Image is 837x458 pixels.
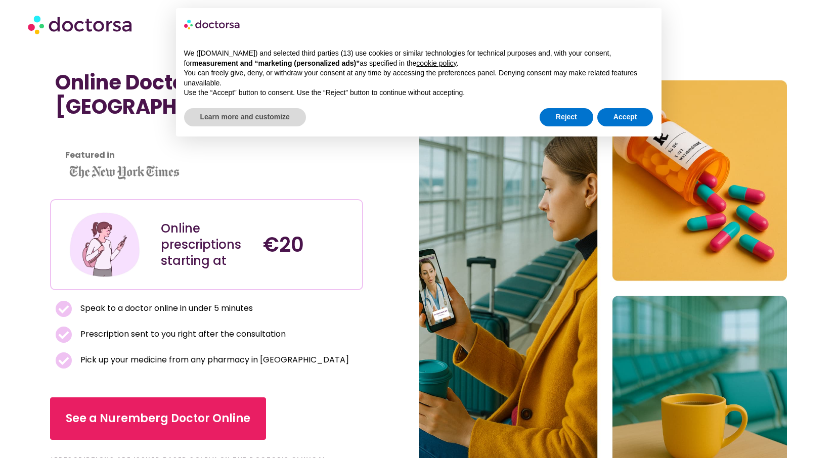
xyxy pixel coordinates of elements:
span: See a Nuremberg Doctor Online [66,410,250,427]
button: Learn more and customize [184,108,306,126]
img: logo [184,16,241,32]
h1: Online Doctor Prescription in [GEOGRAPHIC_DATA] [55,70,358,119]
span: Pick up your medicine from any pharmacy in [GEOGRAPHIC_DATA] [78,353,349,367]
span: Prescription sent to you right after the consultation [78,327,286,341]
div: Online prescriptions starting at [161,220,253,269]
p: You can freely give, deny, or withdraw your consent at any time by accessing the preferences pane... [184,68,653,88]
p: We ([DOMAIN_NAME]) and selected third parties (13) use cookies or similar technologies for techni... [184,49,653,68]
iframe: Customer reviews powered by Trustpilot [55,129,207,141]
p: Use the “Accept” button to consent. Use the “Reject” button to continue without accepting. [184,88,653,98]
strong: Featured in [65,149,115,161]
strong: measurement and “marketing (personalized ads)” [192,59,360,67]
button: Reject [540,108,593,126]
span: Speak to a doctor online in under 5 minutes [78,301,253,315]
iframe: Customer reviews powered by Trustpilot [55,141,358,153]
a: cookie policy [416,59,456,67]
h4: €20 [263,233,355,257]
img: Illustration depicting a young woman in a casual outfit, engaged with her smartphone. She has a p... [68,208,141,281]
a: See a Nuremberg Doctor Online [50,397,266,440]
button: Accept [597,108,653,126]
